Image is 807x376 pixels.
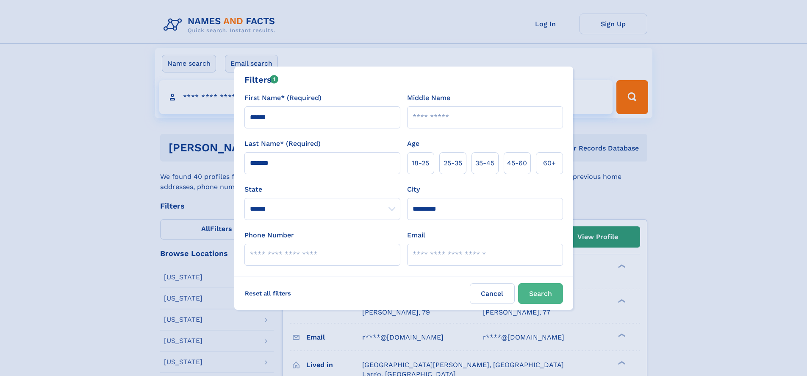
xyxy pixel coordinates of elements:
span: 18‑25 [412,158,429,168]
label: Reset all filters [239,283,297,304]
label: Phone Number [244,230,294,240]
label: Age [407,139,419,149]
span: 35‑45 [475,158,494,168]
label: Cancel [470,283,515,304]
label: Email [407,230,425,240]
div: Filters [244,73,279,86]
label: Middle Name [407,93,450,103]
span: 25‑35 [444,158,462,168]
label: Last Name* (Required) [244,139,321,149]
button: Search [518,283,563,304]
label: City [407,184,420,195]
span: 60+ [543,158,556,168]
span: 45‑60 [507,158,527,168]
label: First Name* (Required) [244,93,322,103]
label: State [244,184,400,195]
